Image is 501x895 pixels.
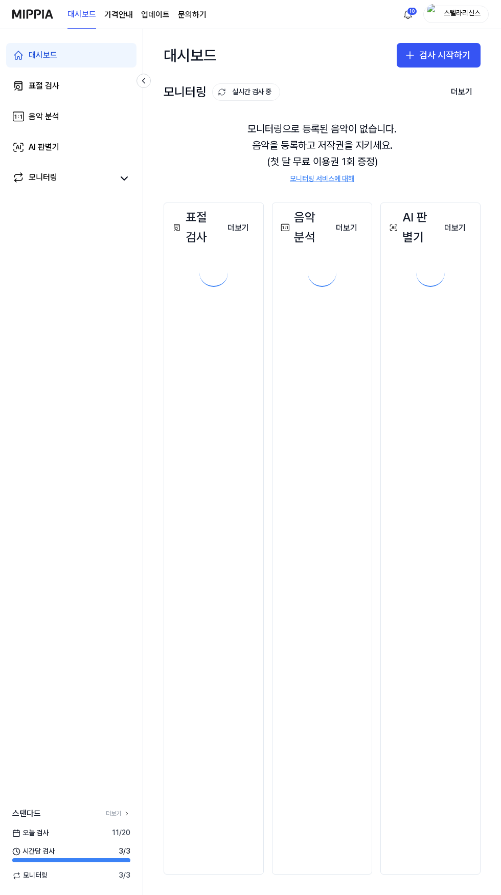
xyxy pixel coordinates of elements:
button: 검사 시작하기 [397,43,481,68]
img: profile [427,4,439,25]
a: 더보기 [436,217,474,238]
a: 더보기 [106,810,130,818]
button: 가격안내 [104,9,133,21]
a: 업데이트 [141,9,170,21]
div: 음악 분석 [29,110,59,123]
div: 모니터링으로 등록된 음악이 없습니다. 음악을 등록하고 저작권을 지키세요. (첫 달 무료 이용권 1회 증정) [164,108,481,196]
a: 더보기 [219,217,257,238]
div: 대시보드 [29,49,57,61]
div: 표절 검사 [170,208,219,247]
button: 더보기 [436,218,474,238]
div: 대시보드 [164,39,217,72]
a: 모니터링 [12,171,114,186]
a: 더보기 [328,217,366,238]
span: 시간당 검사 [12,846,55,857]
div: 모니터링 [164,82,280,102]
a: 표절 검사 [6,74,136,98]
a: 대시보드 [67,1,96,29]
div: 표절 검사 [29,80,59,92]
span: 스탠다드 [12,808,41,820]
div: AI 판별기 [387,208,436,247]
span: 3 / 3 [119,846,130,857]
a: AI 판별기 [6,135,136,160]
button: 더보기 [219,218,257,238]
button: 알림10 [400,6,416,23]
button: profile스텔라리신스 [423,6,489,23]
span: 모니터링 [12,870,48,881]
div: 모니터링 [29,171,57,186]
div: AI 판별기 [29,141,59,153]
span: 11 / 20 [112,828,130,838]
a: 음악 분석 [6,104,136,129]
button: 실시간 검사 중 [212,83,280,101]
div: 10 [407,7,417,15]
img: 알림 [402,8,414,20]
button: 더보기 [443,82,481,102]
div: 음악 분석 [279,208,328,247]
button: 더보기 [328,218,366,238]
a: 모니터링 서비스에 대해 [290,174,354,184]
a: 문의하기 [178,9,207,21]
span: 오늘 검사 [12,828,49,838]
a: 대시보드 [6,43,136,68]
div: 스텔라리신스 [442,8,482,19]
span: 3 / 3 [119,870,130,881]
